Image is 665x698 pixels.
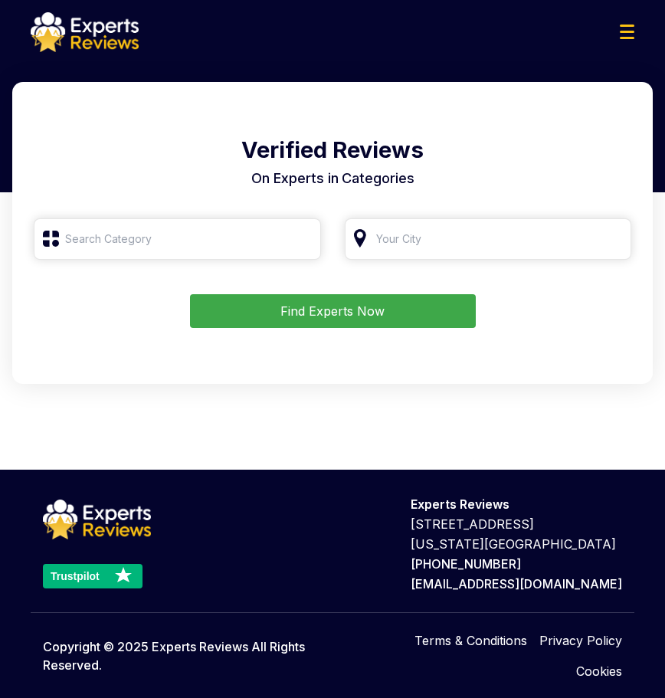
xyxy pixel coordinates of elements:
[576,662,622,680] a: Cookies
[43,500,151,539] img: logo
[345,218,632,260] input: Your City
[43,564,151,588] a: Trustpilot
[31,12,139,52] img: logo
[51,570,100,582] text: Trustpilot
[31,169,634,188] h4: On Experts in Categories
[411,554,622,574] p: [PHONE_NUMBER]
[43,637,355,674] p: Copyright © 2025 Experts Reviews All Rights Reserved.
[620,25,634,39] img: Menu Icon
[31,138,634,169] h1: Verified Reviews
[411,574,622,594] p: [EMAIL_ADDRESS][DOMAIN_NAME]
[411,534,622,554] p: [US_STATE][GEOGRAPHIC_DATA]
[190,294,476,328] button: Find Experts Now
[414,631,527,650] a: Terms & Conditions
[34,218,321,260] input: Search Category
[411,514,622,534] p: [STREET_ADDRESS]
[411,494,622,514] p: Experts Reviews
[539,631,622,650] a: Privacy Policy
